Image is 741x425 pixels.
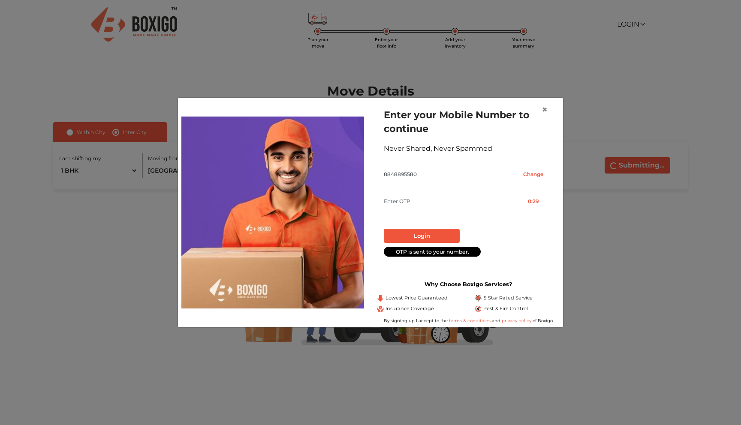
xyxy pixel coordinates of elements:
[483,294,533,302] span: 5 Star Rated Service
[449,318,492,323] a: terms & conditions
[384,247,481,257] div: OTP is sent to your number.
[377,281,560,287] h3: Why Choose Boxigo Services?
[386,305,434,312] span: Insurance Coverage
[384,168,514,181] input: Mobile No
[181,117,364,308] img: relocation-img
[514,195,553,208] button: 0:29
[386,294,448,302] span: Lowest Price Guaranteed
[384,229,460,243] button: Login
[384,195,514,208] input: Enter OTP
[514,168,553,181] input: Change
[500,318,533,323] a: privacy policy
[384,108,553,135] h1: Enter your Mobile Number to continue
[377,317,560,324] div: By signing up I accept to the and of Boxigo
[483,305,528,312] span: Pest & Fire Control
[384,144,553,154] div: Never Shared, Never Spammed
[535,98,554,122] button: Close
[542,103,548,116] span: ×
